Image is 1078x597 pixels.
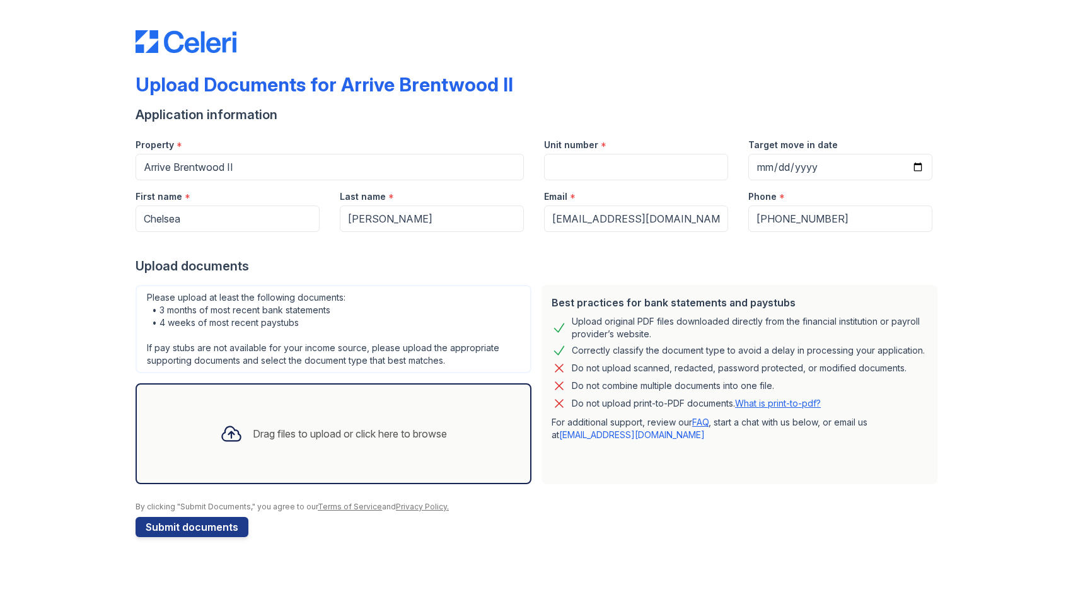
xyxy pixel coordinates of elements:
[340,190,386,203] label: Last name
[136,517,248,537] button: Submit documents
[572,361,907,376] div: Do not upload scanned, redacted, password protected, or modified documents.
[136,190,182,203] label: First name
[136,285,531,373] div: Please upload at least the following documents: • 3 months of most recent bank statements • 4 wee...
[544,190,567,203] label: Email
[136,106,942,124] div: Application information
[136,30,236,53] img: CE_Logo_Blue-a8612792a0a2168367f1c8372b55b34899dd931a85d93a1a3d3e32e68fde9ad4.png
[692,417,709,427] a: FAQ
[572,315,927,340] div: Upload original PDF files downloaded directly from the financial institution or payroll provider’...
[253,426,447,441] div: Drag files to upload or click here to browse
[748,139,838,151] label: Target move in date
[544,139,598,151] label: Unit number
[572,397,821,410] p: Do not upload print-to-PDF documents.
[552,416,927,441] p: For additional support, review our , start a chat with us below, or email us at
[136,502,942,512] div: By clicking "Submit Documents," you agree to our and
[136,139,174,151] label: Property
[396,502,449,511] a: Privacy Policy.
[136,257,942,275] div: Upload documents
[318,502,382,511] a: Terms of Service
[136,73,513,96] div: Upload Documents for Arrive Brentwood II
[552,295,927,310] div: Best practices for bank statements and paystubs
[748,190,777,203] label: Phone
[572,343,925,358] div: Correctly classify the document type to avoid a delay in processing your application.
[559,429,705,440] a: [EMAIL_ADDRESS][DOMAIN_NAME]
[735,398,821,409] a: What is print-to-pdf?
[572,378,774,393] div: Do not combine multiple documents into one file.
